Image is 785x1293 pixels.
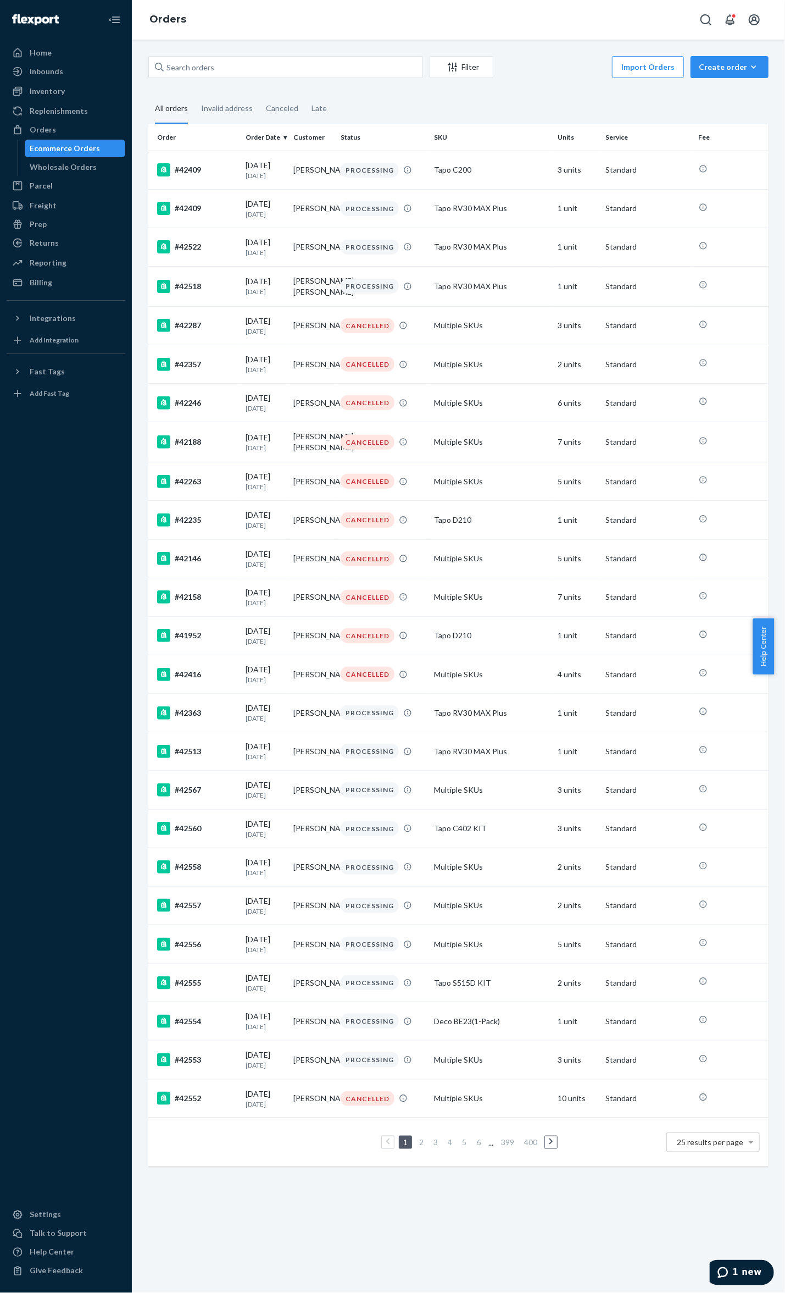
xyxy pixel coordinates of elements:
[694,124,769,151] th: Fee
[246,171,285,180] p: [DATE]
[289,189,337,228] td: [PERSON_NAME]
[246,830,285,839] p: [DATE]
[499,1137,516,1147] a: Page 399
[605,241,689,252] p: Standard
[289,771,337,809] td: [PERSON_NAME]
[341,937,399,952] div: PROCESSING
[554,578,602,616] td: 7 units
[246,752,285,761] p: [DATE]
[446,1137,454,1147] a: Page 4
[148,56,423,78] input: Search orders
[289,151,337,189] td: [PERSON_NAME]
[434,1016,549,1027] div: Deco BE23(1-Pack)
[417,1137,426,1147] a: Page 2
[341,705,399,720] div: PROCESSING
[246,248,285,257] p: [DATE]
[434,515,549,526] div: Tapo D210
[430,848,554,886] td: Multiple SKUs
[430,886,554,925] td: Multiple SKUs
[12,14,59,25] img: Flexport logo
[289,384,337,422] td: [PERSON_NAME]
[601,124,694,151] th: Service
[246,198,285,219] div: [DATE]
[246,237,285,257] div: [DATE]
[246,1011,285,1031] div: [DATE]
[341,551,394,566] div: CANCELLED
[246,983,285,993] p: [DATE]
[430,56,493,78] button: Filter
[743,9,765,31] button: Open account menu
[430,384,554,422] td: Multiple SKUs
[605,397,689,408] p: Standard
[289,501,337,539] td: [PERSON_NAME]
[554,189,602,228] td: 1 unit
[554,771,602,809] td: 3 units
[341,590,394,605] div: CANCELLED
[30,200,57,211] div: Freight
[7,1244,125,1261] a: Help Center
[401,1137,410,1147] a: Page 1 is your current page
[30,335,79,345] div: Add Integration
[336,124,429,151] th: Status
[30,124,56,135] div: Orders
[474,1137,483,1147] a: Page 6
[289,1002,337,1041] td: [PERSON_NAME]
[25,158,126,176] a: Wholesale Orders
[430,1079,554,1118] td: Multiple SKUs
[554,1041,602,1079] td: 3 units
[430,345,554,384] td: Multiple SKUs
[246,868,285,877] p: [DATE]
[157,1053,237,1067] div: #42553
[246,972,285,993] div: [DATE]
[341,821,399,836] div: PROCESSING
[246,1022,285,1031] p: [DATE]
[157,163,237,176] div: #42409
[289,578,337,616] td: [PERSON_NAME]
[554,501,602,539] td: 1 unit
[605,164,689,175] p: Standard
[30,143,101,154] div: Ecommerce Orders
[605,553,689,564] p: Standard
[30,162,97,173] div: Wholesale Orders
[605,203,689,214] p: Standard
[431,1137,440,1147] a: Page 3
[691,56,769,78] button: Create order
[246,354,285,374] div: [DATE]
[522,1137,539,1147] a: Page 400
[677,1137,744,1147] span: 25 results per page
[341,318,394,333] div: CANCELLED
[30,106,88,117] div: Replenishments
[554,616,602,655] td: 1 unit
[341,667,394,682] div: CANCELLED
[554,655,602,694] td: 4 units
[605,977,689,988] p: Standard
[289,228,337,266] td: [PERSON_NAME]
[7,254,125,272] a: Reporting
[554,345,602,384] td: 2 units
[246,857,285,877] div: [DATE]
[157,240,237,253] div: #42522
[341,860,399,875] div: PROCESSING
[695,9,717,31] button: Open Search Box
[554,422,602,462] td: 7 units
[246,626,285,646] div: [DATE]
[434,746,549,757] div: Tapo RV30 MAX Plus
[25,140,126,157] a: Ecommerce Orders
[699,62,760,73] div: Create order
[7,1262,125,1280] button: Give Feedback
[554,1002,602,1041] td: 1 unit
[157,899,237,912] div: #42557
[341,1091,394,1106] div: CANCELLED
[7,63,125,80] a: Inbounds
[157,475,237,488] div: #42263
[719,9,741,31] button: Open notifications
[605,1054,689,1065] p: Standard
[149,13,186,25] a: Orders
[554,809,602,848] td: 3 units
[30,86,65,97] div: Inventory
[30,180,53,191] div: Parcel
[157,706,237,720] div: #42363
[246,510,285,530] div: [DATE]
[289,1079,337,1118] td: [PERSON_NAME]
[554,462,602,501] td: 5 units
